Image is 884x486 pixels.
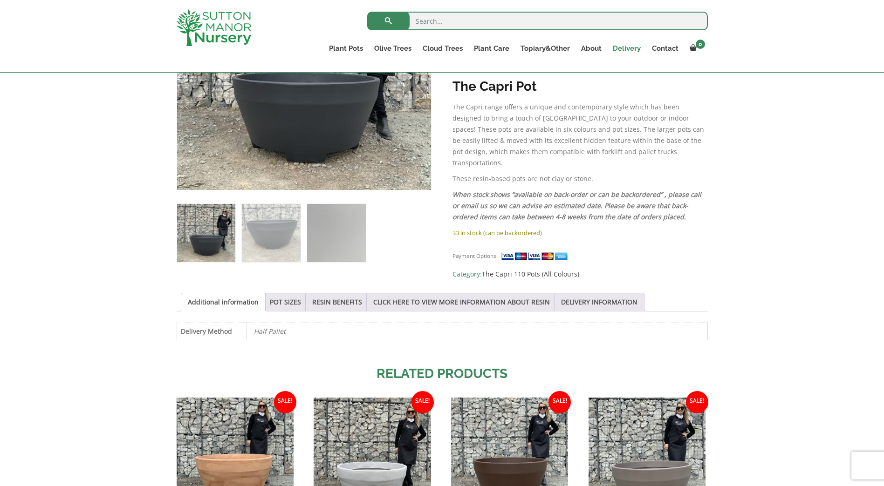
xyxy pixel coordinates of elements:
a: CLICK HERE TO VIEW MORE INFORMATION ABOUT RESIN [373,293,550,311]
a: The Capri 110 Pots (All Colours) [482,270,579,278]
span: Sale! [686,391,708,413]
a: Contact [646,42,684,55]
span: Sale! [548,391,571,413]
strong: The Capri Pot [452,79,537,94]
a: 0 [684,42,708,55]
p: The Capri range offers a unique and contemporary style which has been designed to bring a touch o... [452,101,707,169]
a: Topiary&Other [515,42,576,55]
a: About [576,42,607,55]
p: These resin-based pots are not clay or stone. [452,173,707,184]
small: Payment Options: [452,252,498,259]
img: The Capri Pot 110 Colour Charcoal - Image 2 [242,204,300,262]
span: 0 [696,40,705,49]
a: RESIN BENEFITS [312,293,362,311]
p: Half Pallet [254,323,700,340]
th: Delivery Method [177,322,247,340]
em: When stock shows “available on back-order or can be backordered” , please call or email us so we ... [452,190,701,221]
a: Olive Trees [369,42,417,55]
a: Delivery [607,42,646,55]
span: Category: [452,269,707,280]
a: Additional information [188,293,259,311]
img: payment supported [501,251,571,261]
img: The Capri Pot 110 Colour Charcoal [177,204,235,262]
span: Sale! [274,391,296,413]
img: The Capri Pot 110 Colour Charcoal - Image 3 [307,204,365,262]
input: Search... [367,12,708,30]
a: DELIVERY INFORMATION [561,293,637,311]
p: 33 in stock (can be backordered) [452,227,707,238]
h2: Related products [177,364,708,384]
a: POT SIZES [270,293,301,311]
img: logo [177,9,251,46]
span: Sale! [411,391,434,413]
a: Plant Pots [323,42,369,55]
a: Cloud Trees [417,42,468,55]
a: Plant Care [468,42,515,55]
table: Product Details [177,322,708,340]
